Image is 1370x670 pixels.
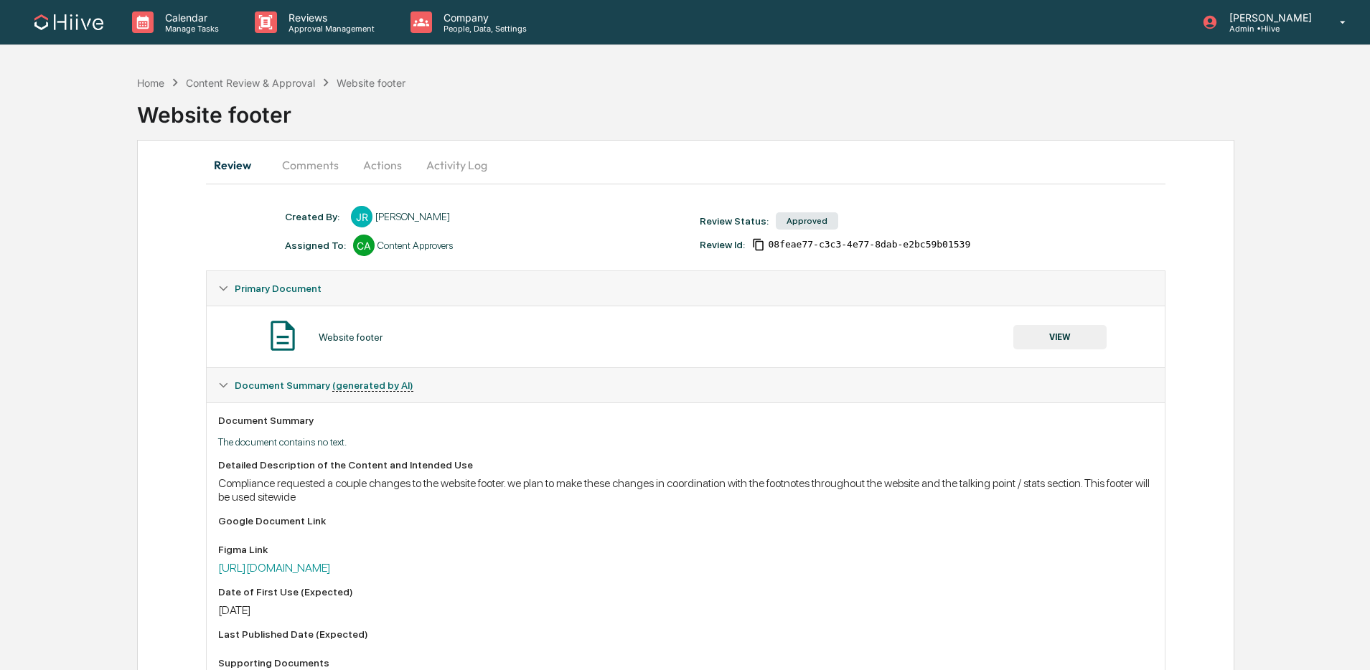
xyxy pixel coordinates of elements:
[353,235,375,256] div: CA
[218,628,1153,640] div: Last Published Date (Expected)
[375,211,450,222] div: [PERSON_NAME]
[700,215,769,227] div: Review Status:
[752,238,765,251] span: Copy Id
[218,476,1153,504] div: Compliance requested a couple changes to the website footer. we plan to make these changes in coo...
[432,24,534,34] p: People, Data, Settings
[235,283,322,294] span: Primary Document
[350,148,415,182] button: Actions
[218,561,331,575] a: [URL][DOMAIN_NAME]
[206,148,271,182] button: Review
[319,331,383,343] div: Website footer
[776,212,838,230] div: Approved
[154,11,226,24] p: Calendar
[768,239,970,250] span: 08feae77-c3c3-4e77-8dab-e2bc59b01539
[34,14,103,30] img: logo
[137,90,1370,128] div: Website footer
[700,239,745,250] div: Review Id:
[218,415,1153,426] div: Document Summary
[207,368,1164,402] div: Document Summary (generated by AI)
[1013,325,1107,349] button: VIEW
[186,77,315,89] div: Content Review & Approval
[218,603,1153,617] div: [DATE]
[207,306,1164,367] div: Primary Document
[207,271,1164,306] div: Primary Document
[235,379,413,391] span: Document Summary
[377,240,453,251] div: Content Approvers
[1218,24,1319,34] p: Admin • Hiive
[432,11,534,24] p: Company
[271,148,350,182] button: Comments
[1218,11,1319,24] p: [PERSON_NAME]
[415,148,499,182] button: Activity Log
[218,657,1153,669] div: Supporting Documents
[218,515,1153,527] div: Google Document Link
[277,24,382,34] p: Approval Management
[285,240,346,251] div: Assigned To:
[337,77,405,89] div: Website footer
[351,206,372,227] div: JR
[206,148,1165,182] div: secondary tabs example
[218,586,1153,598] div: Date of First Use (Expected)
[332,379,413,392] u: (generated by AI)
[218,544,1153,555] div: Figma Link
[218,459,1153,471] div: Detailed Description of the Content and Intended Use
[285,211,344,222] div: Created By: ‎ ‎
[265,318,301,354] img: Document Icon
[137,77,164,89] div: Home
[154,24,226,34] p: Manage Tasks
[218,436,1153,448] p: The document contains no text.
[277,11,382,24] p: Reviews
